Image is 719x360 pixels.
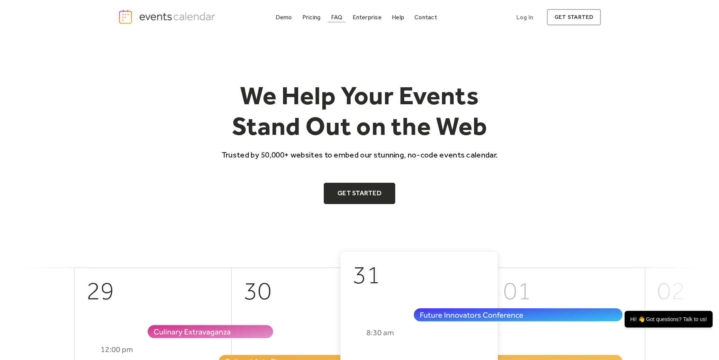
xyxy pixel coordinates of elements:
a: home [118,9,218,25]
a: Help [389,12,407,22]
div: Demo [276,15,292,19]
a: Log In [509,9,541,25]
a: FAQ [328,12,346,22]
a: Contact [411,12,440,22]
a: Enterprise [349,12,384,22]
a: Pricing [299,12,324,22]
div: Contact [414,15,437,19]
div: Help [392,15,404,19]
div: Enterprise [353,15,381,19]
p: Trusted by 50,000+ websites to embed our stunning, no-code events calendar. [215,149,505,160]
h1: We Help Your Events Stand Out on the Web [215,80,505,142]
a: get started [547,9,601,25]
div: FAQ [331,15,343,19]
a: Demo [273,12,295,22]
div: Pricing [302,15,321,19]
a: Get Started [324,183,395,204]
